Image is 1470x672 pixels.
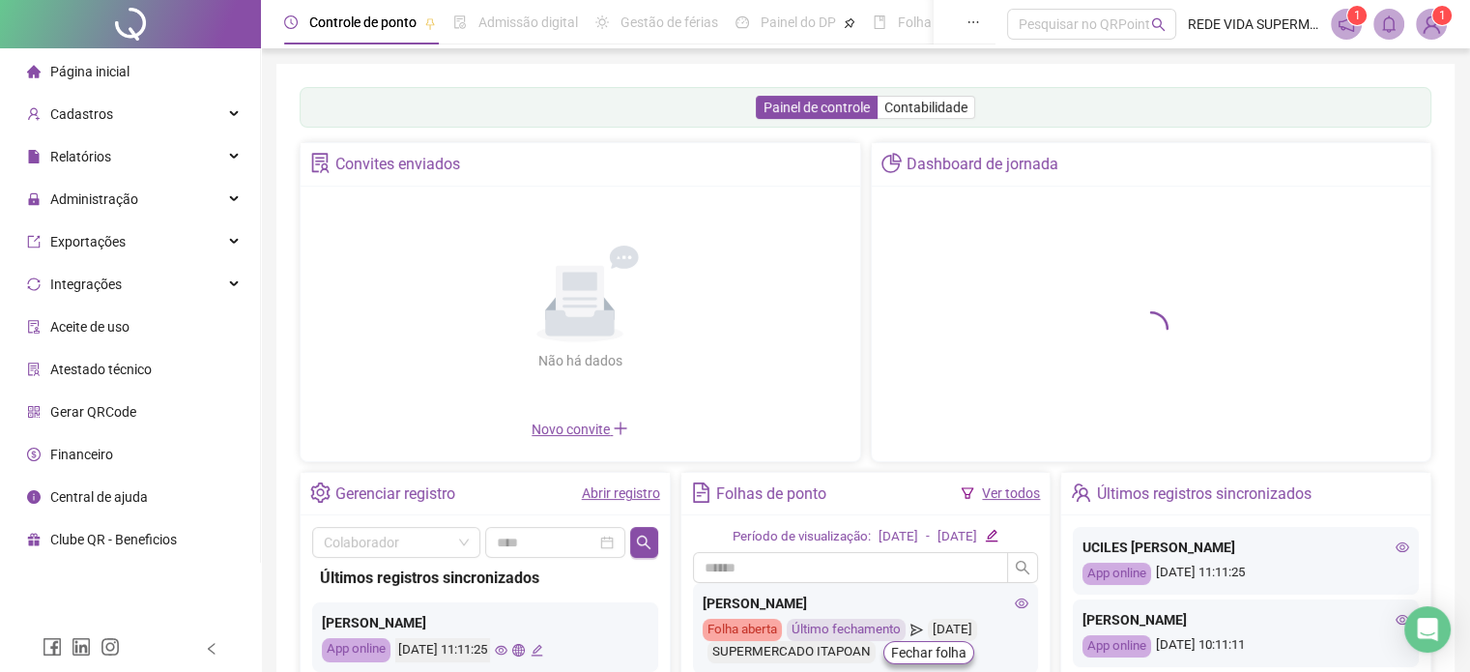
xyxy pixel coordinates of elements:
span: qrcode [27,405,41,419]
span: file [27,150,41,163]
span: Contabilidade [884,100,967,115]
div: Último fechamento [787,619,906,641]
span: plus [613,421,628,436]
span: lock [27,192,41,206]
div: Gerenciar registro [335,478,455,511]
span: Cadastros [50,106,113,122]
span: edit [531,644,543,657]
span: gift [27,533,41,546]
span: facebook [43,637,62,657]
span: pushpin [844,17,855,29]
span: Clube QR - Beneficios [50,532,177,547]
span: global [512,644,525,657]
span: edit [985,529,997,541]
span: eye [1396,613,1409,627]
div: Folhas de ponto [716,478,826,511]
div: [PERSON_NAME] [1082,609,1409,630]
span: Fechar folha [891,642,966,663]
span: Exportações [50,234,126,249]
span: Página inicial [50,64,130,79]
div: UCILES [PERSON_NAME] [1082,537,1409,558]
span: audit [27,320,41,334]
span: 1 [1439,9,1446,22]
span: clock-circle [284,15,298,29]
span: Atestado técnico [50,362,152,377]
span: Painel de controle [764,100,870,115]
div: [DATE] [879,527,918,547]
div: Convites enviados [335,148,460,181]
span: info-circle [27,490,41,504]
span: ellipsis [966,15,980,29]
span: home [27,65,41,78]
span: Novo convite [532,422,628,437]
a: Abrir registro [582,485,660,501]
span: eye [1015,597,1028,610]
div: Folha aberta [703,619,782,641]
span: filter [961,486,974,500]
div: - [926,527,930,547]
span: left [205,642,218,656]
sup: 1 [1347,6,1367,25]
div: Período de visualização: [733,527,871,547]
div: Dashboard de jornada [907,148,1058,181]
span: instagram [101,637,120,657]
span: loading [1134,311,1168,346]
span: 1 [1354,9,1361,22]
span: sun [595,15,609,29]
img: 1924 [1417,10,1446,39]
a: Ver todos [982,485,1040,501]
span: Admissão digital [478,15,578,30]
div: Não há dados [491,350,669,371]
span: setting [310,482,331,503]
span: Controle de ponto [309,15,417,30]
sup: Atualize o seu contato no menu Meus Dados [1432,6,1452,25]
span: file-text [691,482,711,503]
span: sync [27,278,41,291]
span: search [1015,560,1030,575]
div: App online [1082,635,1151,657]
span: export [27,235,41,248]
span: file-done [453,15,467,29]
span: dashboard [735,15,749,29]
span: search [1151,17,1166,32]
div: [DATE] 11:11:25 [1082,563,1409,585]
span: Aceite de uso [50,319,130,335]
span: send [910,619,923,641]
span: Folha de pagamento [898,15,1022,30]
span: bell [1380,15,1398,33]
span: eye [495,644,507,657]
span: solution [27,363,41,376]
button: Fechar folha [883,641,974,664]
span: dollar [27,448,41,461]
div: [PERSON_NAME] [703,593,1029,614]
span: Financeiro [50,447,113,462]
div: App online [322,638,390,662]
div: SUPERMERCADO ITAPOAN [707,641,876,663]
div: [DATE] 10:11:11 [1082,635,1409,657]
div: Últimos registros sincronizados [320,566,650,590]
span: user-add [27,107,41,121]
span: pushpin [424,17,436,29]
span: Gerar QRCode [50,404,136,420]
span: Integrações [50,277,122,292]
span: Administração [50,191,138,207]
span: Gestão de férias [620,15,718,30]
div: [DATE] [937,527,977,547]
div: [DATE] [928,619,977,641]
span: REDE VIDA SUPERMERCADOS LTDA [1188,14,1319,35]
div: Últimos registros sincronizados [1097,478,1311,511]
span: notification [1338,15,1355,33]
span: eye [1396,541,1409,554]
div: [DATE] 11:11:25 [395,638,490,662]
span: Painel do DP [761,15,836,30]
span: Central de ajuda [50,489,148,505]
span: Relatórios [50,149,111,164]
div: [PERSON_NAME] [322,612,649,633]
span: linkedin [72,637,91,657]
div: App online [1082,563,1151,585]
span: search [636,535,651,550]
span: pie-chart [881,153,902,173]
span: book [873,15,886,29]
span: solution [310,153,331,173]
span: team [1071,482,1091,503]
